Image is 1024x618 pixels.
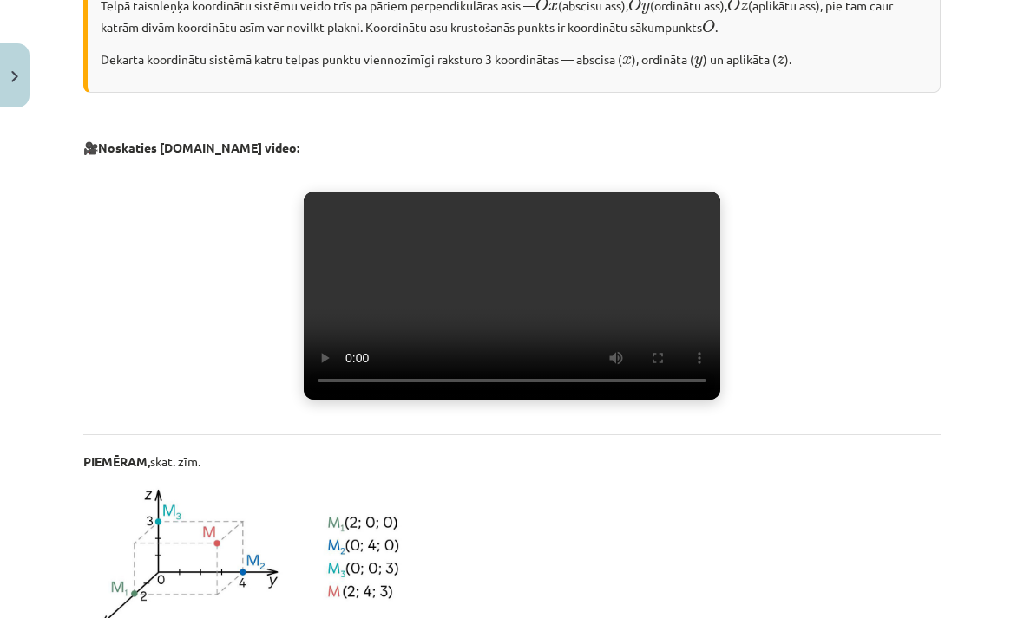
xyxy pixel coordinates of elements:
[83,452,941,471] p: skat. zīm.
[740,3,748,11] span: z
[702,20,715,33] span: O
[98,140,299,155] strong: Noskaties [DOMAIN_NAME] video:
[304,192,720,400] video: Jūsu pārlūkprogramma neatbalsta video atskaņošanu.
[694,56,703,68] span: y
[83,453,150,469] b: PIEMĒRAM,
[777,56,784,65] span: z
[83,139,941,157] p: 🎥
[641,3,650,14] span: y
[622,56,632,65] span: x
[101,47,927,68] p: Dekarta koordinātu sistēmā katru telpas punktu viennozīmīgi raksturo 3 koordinātas — abscisa ( ),...
[11,71,18,82] img: icon-close-lesson-0947bae3869378f0d4975bcd49f059093ad1ed9edebbc8119c70593378902aed.svg
[548,3,558,11] span: x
